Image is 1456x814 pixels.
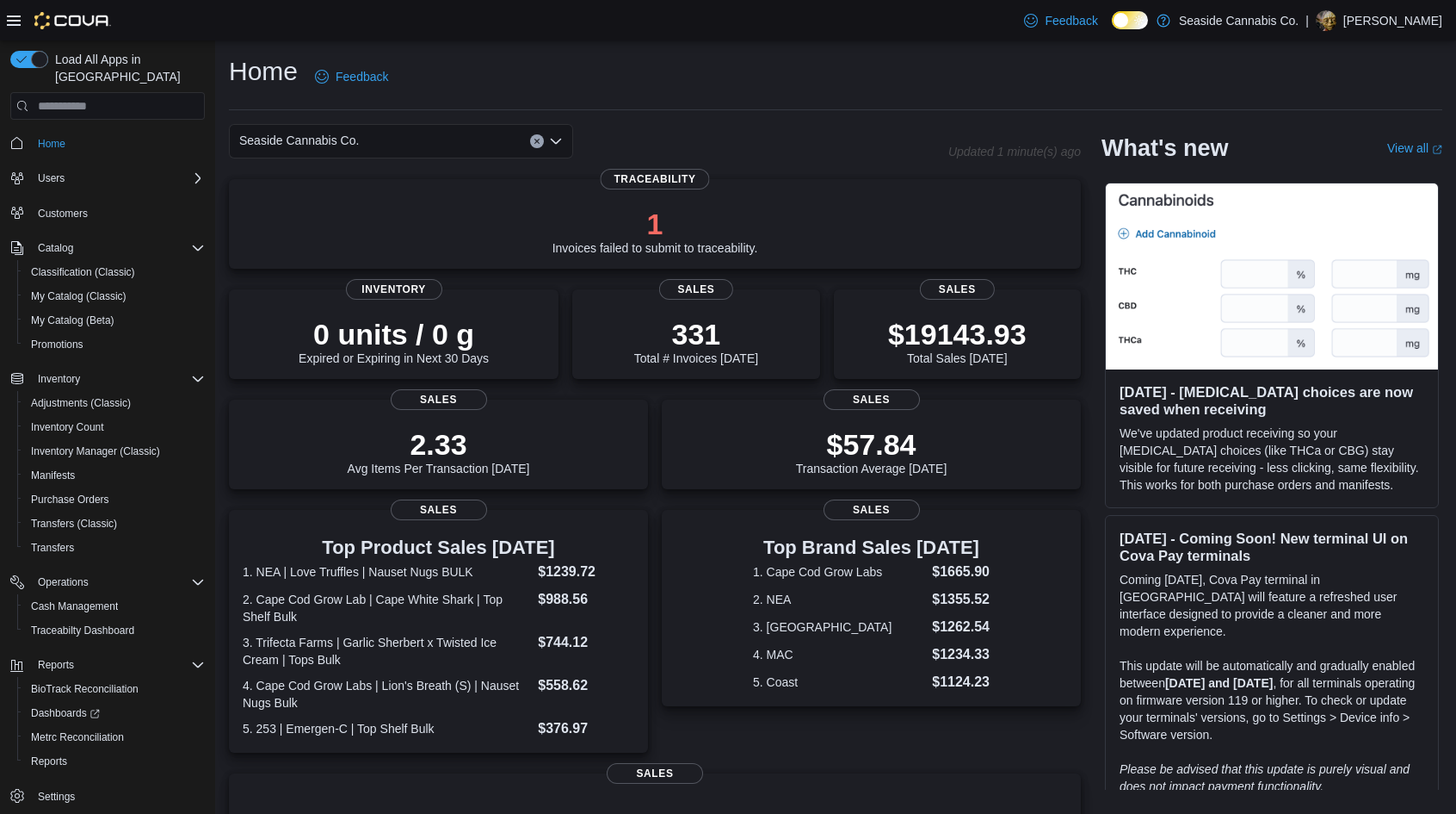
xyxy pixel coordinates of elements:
[24,417,111,438] a: Inventory Count
[31,655,81,675] button: Reports
[24,513,205,534] span: Transfers (Classic)
[3,653,212,677] button: Reports
[17,391,212,415] button: Adjustments (Classic)
[932,562,990,582] dd: $1665.90
[17,488,212,512] button: Purchase Orders
[24,262,142,283] a: Classification (Classic)
[3,236,212,260] button: Catalog
[31,314,114,327] span: My Catalog (Beta)
[31,469,75,482] span: Manifests
[17,594,212,618] button: Cash Management
[24,596,205,617] span: Cash Management
[538,562,634,582] dd: $1239.72
[38,171,65,185] span: Users
[24,417,205,438] span: Inventory Count
[824,500,920,520] span: Sales
[31,624,134,637] span: Traceabilty Dashboard
[17,618,212,643] button: Traceabilty Dashboard
[34,12,111,29] img: Cova
[3,166,212,190] button: Users
[308,59,395,94] a: Feedback
[391,500,487,520] span: Sales
[1387,141,1442,155] a: View allExternal link
[17,749,212,774] button: Reports
[3,784,212,809] button: Settings
[3,201,212,226] button: Customers
[753,591,925,608] dt: 2. NEA
[31,338,83,351] span: Promotions
[753,537,990,558] h3: Top Brand Sales [DATE]
[1017,3,1104,38] a: Feedback
[299,317,489,351] p: 0 units / 0 g
[1120,425,1424,494] p: We've updated product receiving so your [MEDICAL_DATA] choices (like THCa or CBG) stay visible fo...
[31,682,139,696] span: BioTrack Reconciliation
[31,289,126,303] span: My Catalog (Classic)
[888,317,1027,351] p: $19143.93
[948,145,1081,158] p: Updated 1 minute(s) ago
[1432,145,1442,155] svg: External link
[24,751,74,772] a: Reports
[38,658,74,672] span: Reports
[48,51,205,85] span: Load All Apps in [GEOGRAPHIC_DATA]
[24,727,131,748] a: Metrc Reconciliation
[538,675,634,696] dd: $558.62
[31,203,95,224] a: Customers
[538,589,634,610] dd: $988.56
[24,537,81,558] a: Transfers
[38,575,89,589] span: Operations
[24,703,205,724] span: Dashboards
[607,763,703,784] span: Sales
[17,284,212,308] button: My Catalog (Classic)
[299,317,489,365] div: Expired or Expiring in Next 30 Days
[17,439,212,463] button: Inventory Manager (Classic)
[31,786,82,807] a: Settings
[24,393,138,413] a: Adjustments (Classic)
[348,427,530,475] div: Avg Items Per Transaction [DATE]
[659,279,733,300] span: Sales
[530,134,544,148] button: Clear input
[31,541,74,555] span: Transfers
[38,241,73,255] span: Catalog
[634,317,758,365] div: Total # Invoices [DATE]
[229,54,298,89] h1: Home
[17,260,212,284] button: Classification (Classic)
[24,286,205,307] span: My Catalog (Classic)
[239,130,359,151] span: Seaside Cannabis Co.
[1101,134,1228,162] h2: What's new
[3,130,212,155] button: Home
[17,415,212,439] button: Inventory Count
[38,372,80,386] span: Inventory
[24,465,82,486] a: Manifests
[24,679,145,699] a: BioTrack Reconciliation
[24,310,205,331] span: My Catalog (Beta)
[336,68,388,85] span: Feedback
[31,134,72,154] a: Home
[1112,29,1113,30] span: Dark Mode
[24,262,205,283] span: Classification (Classic)
[24,465,205,486] span: Manifests
[1120,571,1424,640] p: Coming [DATE], Cova Pay terminal in [GEOGRAPHIC_DATA] will feature a refreshed user interface des...
[24,310,121,331] a: My Catalog (Beta)
[38,790,75,804] span: Settings
[824,389,920,410] span: Sales
[552,207,758,241] p: 1
[17,701,212,725] a: Dashboards
[31,238,80,258] button: Catalog
[24,537,205,558] span: Transfers
[243,537,634,558] h3: Top Product Sales [DATE]
[31,444,160,458] span: Inventory Manager (Classic)
[31,493,109,506] span: Purchase Orders
[243,720,531,737] dt: 5. 253 | Emergen-C | Top Shelf Bulk
[1045,12,1097,29] span: Feedback
[24,334,90,355] a: Promotions
[24,489,116,510] a: Purchase Orders
[31,655,205,675] span: Reports
[753,563,925,581] dt: 1. Cape Cod Grow Labs
[634,317,758,351] p: 331
[24,441,205,462] span: Inventory Manager (Classic)
[243,591,531,625] dt: 2. Cape Cod Grow Lab | Cape White Shark | Top Shelf Bulk
[1165,676,1273,690] strong: [DATE] and [DATE]
[552,207,758,255] div: Invoices failed to submit to traceability.
[31,369,87,389] button: Inventory
[24,679,205,699] span: BioTrack Reconciliation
